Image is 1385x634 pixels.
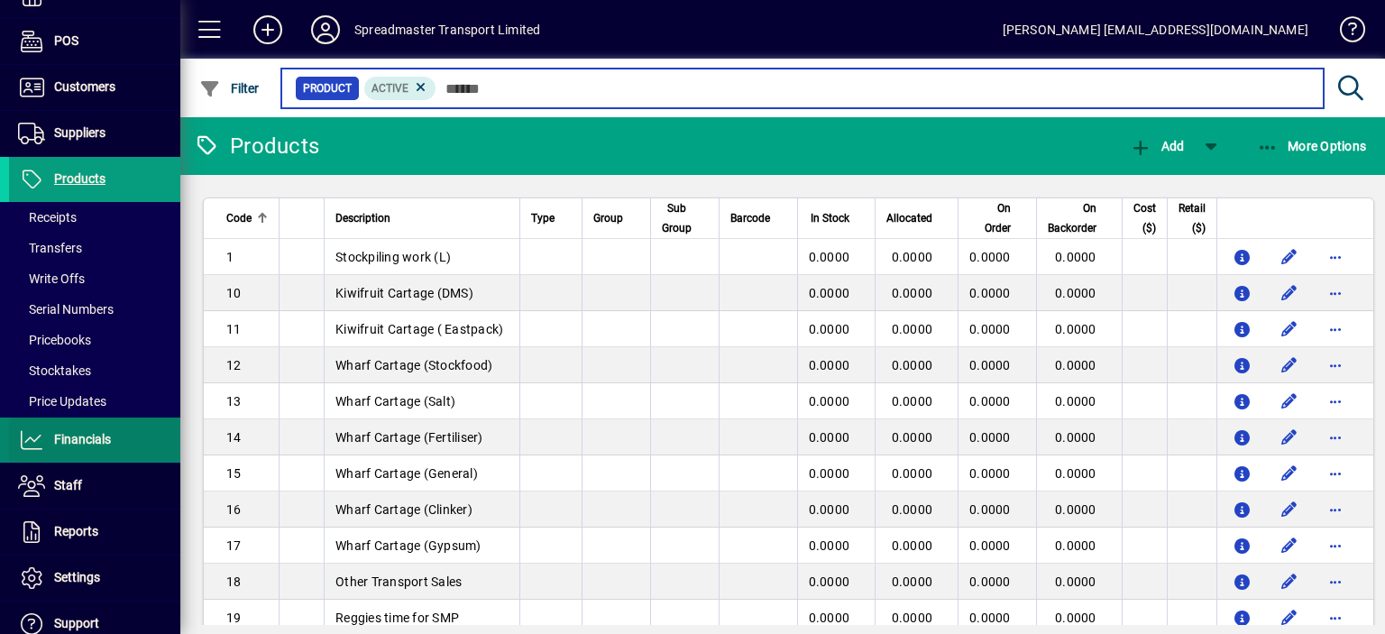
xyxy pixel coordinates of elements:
span: 0.0000 [1055,358,1096,372]
a: Financials [9,418,180,463]
span: 0.0000 [1055,574,1096,589]
span: Pricebooks [18,333,91,347]
span: Filter [199,81,260,96]
span: 0.0000 [809,574,850,589]
span: Write Offs [18,271,85,286]
span: 0.0000 [969,250,1011,264]
span: 0.0000 [809,538,850,553]
button: More options [1322,387,1351,416]
span: Wharf Cartage (General) [335,466,478,481]
span: Wharf Cartage (Salt) [335,394,455,409]
button: More options [1322,279,1351,308]
span: Group [593,208,623,228]
span: 0.0000 [969,322,1011,336]
button: Edit [1275,315,1304,344]
span: 0.0000 [892,502,933,517]
span: 0.0000 [969,394,1011,409]
span: Customers [54,79,115,94]
span: Staff [54,478,82,492]
button: More options [1322,243,1351,271]
span: Active [371,82,408,95]
div: Sub Group [662,198,708,238]
a: Price Updates [9,386,180,417]
span: Suppliers [54,125,105,140]
span: Barcode [730,208,770,228]
div: Spreadmaster Transport Limited [354,15,540,44]
a: Staff [9,464,180,509]
span: Add [1130,139,1184,153]
div: On Order [969,198,1027,238]
span: 0.0000 [809,611,850,625]
mat-chip: Activation Status: Active [364,77,436,100]
span: 0.0000 [1055,430,1096,445]
span: Reggies time for SMP [335,611,459,625]
span: Wharf Cartage (Fertiliser) [335,430,483,445]
button: Edit [1275,423,1304,452]
span: 0.0000 [892,250,933,264]
span: Support [54,616,99,630]
button: Edit [1275,567,1304,596]
span: Reports [54,524,98,538]
span: 0.0000 [1055,611,1096,625]
a: Reports [9,510,180,555]
a: Knowledge Base [1326,4,1362,62]
span: Receipts [18,210,77,225]
span: Financials [54,432,111,446]
span: 19 [226,611,242,625]
a: Write Offs [9,263,180,294]
span: Description [335,208,390,228]
button: Edit [1275,531,1304,560]
span: Transfers [18,241,82,255]
span: On Backorder [1048,198,1096,238]
span: On Order [969,198,1011,238]
a: Serial Numbers [9,294,180,325]
span: 0.0000 [809,322,850,336]
span: Allocated [886,208,932,228]
button: Edit [1275,351,1304,380]
button: Edit [1275,387,1304,416]
button: Profile [297,14,354,46]
button: More options [1322,315,1351,344]
div: Group [593,208,639,228]
span: 0.0000 [1055,250,1096,264]
span: 1 [226,250,234,264]
span: 0.0000 [969,430,1011,445]
a: Pricebooks [9,325,180,355]
span: Stocktakes [18,363,91,378]
span: 11 [226,322,242,336]
span: 0.0000 [892,286,933,300]
button: More options [1322,567,1351,596]
a: Stocktakes [9,355,180,386]
button: More Options [1252,130,1371,162]
span: 0.0000 [1055,538,1096,553]
span: 0.0000 [809,430,850,445]
span: Other Transport Sales [335,574,462,589]
button: Edit [1275,495,1304,524]
span: 0.0000 [809,286,850,300]
span: 0.0000 [1055,286,1096,300]
span: 0.0000 [892,466,933,481]
span: POS [54,33,78,48]
button: Add [239,14,297,46]
a: Customers [9,65,180,110]
div: On Backorder [1048,198,1113,238]
div: Code [226,208,268,228]
span: 0.0000 [892,538,933,553]
span: 0.0000 [1055,322,1096,336]
button: Add [1125,130,1188,162]
span: 0.0000 [809,250,850,264]
span: In Stock [811,208,849,228]
span: Wharf Cartage (Clinker) [335,502,472,517]
div: Barcode [730,208,786,228]
span: Type [531,208,555,228]
div: In Stock [809,208,867,228]
span: Stockpiling work (L) [335,250,451,264]
button: More options [1322,351,1351,380]
span: 0.0000 [969,502,1011,517]
span: 0.0000 [809,358,850,372]
div: Allocated [886,208,949,228]
span: 10 [226,286,242,300]
button: More options [1322,495,1351,524]
span: 0.0000 [892,574,933,589]
a: Transfers [9,233,180,263]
